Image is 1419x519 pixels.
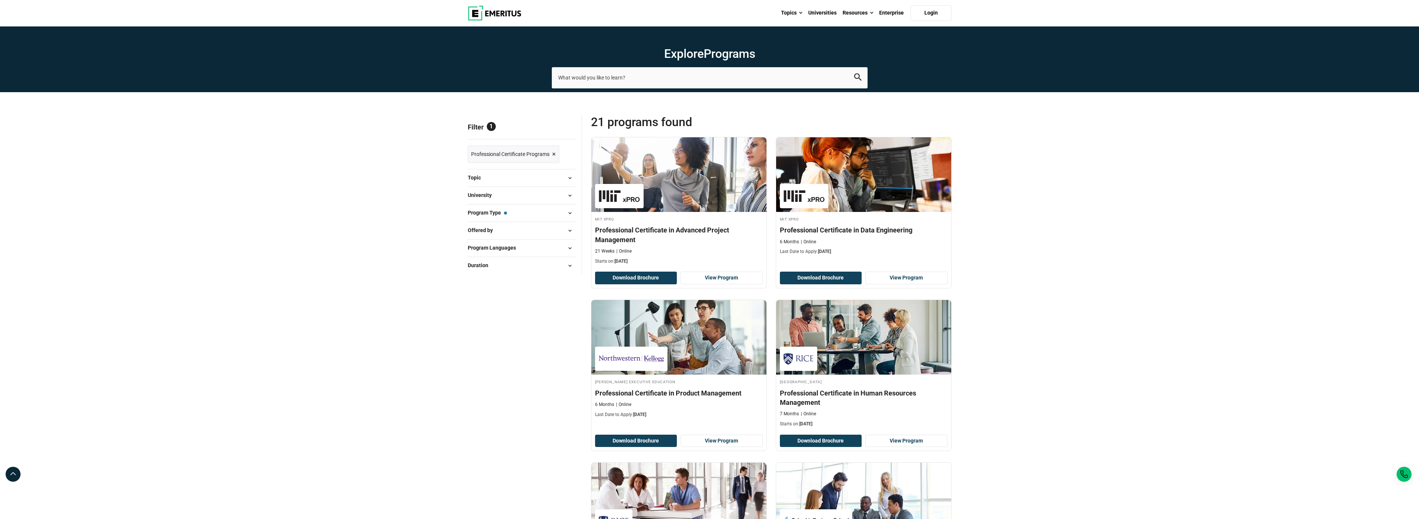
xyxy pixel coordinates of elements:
p: Starts on: [780,421,947,427]
a: Professional Certificate Programs × [468,146,559,163]
span: × [552,149,556,160]
span: 21 Programs found [591,115,771,129]
button: Program Type [468,207,576,219]
p: Online [616,401,631,408]
h4: [PERSON_NAME] Executive Education [595,378,763,385]
button: Duration [468,260,576,271]
span: [DATE] [633,412,646,417]
span: [DATE] [614,259,628,264]
a: Data Science and Analytics Course by MIT xPRO - September 11, 2025 MIT xPRO MIT xPRO Professional... [776,137,951,259]
span: University [468,191,498,199]
a: View Program [681,435,763,447]
p: 21 Weeks [595,248,614,254]
span: Programs [704,47,755,61]
img: Professional Certificate in Human Resources Management | Online Human Resources Course [776,300,951,375]
img: Kellogg Executive Education [599,350,664,367]
span: 1 [487,122,496,131]
a: Login [911,5,952,21]
button: Download Brochure [780,272,862,284]
a: View Program [681,272,763,284]
p: Last Date to Apply: [780,248,947,255]
p: 7 Months [780,411,799,417]
input: search-page [552,67,868,88]
img: MIT xPRO [599,188,640,204]
p: Filter [468,115,576,139]
button: search [854,74,862,82]
a: View Program [865,272,947,284]
button: University [468,190,576,201]
p: 6 Months [595,401,614,408]
img: Professional Certificate in Advanced Project Management | Online Project Management Course [591,137,766,212]
a: Product Design and Innovation Course by Kellogg Executive Education - September 11, 2025 Kellogg ... [591,300,766,422]
img: Rice University [784,350,813,367]
h4: Professional Certificate in Product Management [595,388,763,398]
span: [DATE] [799,421,812,426]
h4: Professional Certificate in Human Resources Management [780,388,947,407]
img: Professional Certificate in Product Management | Online Product Design and Innovation Course [591,300,766,375]
p: Starts on: [595,258,763,265]
button: Download Brochure [780,435,862,447]
span: Program Type [468,209,507,217]
p: Last Date to Apply: [595,412,763,418]
h1: Explore [552,46,868,61]
button: Offered by [468,225,576,236]
button: Download Brochure [595,435,677,447]
h4: Professional Certificate in Data Engineering [780,225,947,235]
button: Download Brochure [595,272,677,284]
img: MIT xPRO [784,188,825,204]
a: Project Management Course by MIT xPRO - September 11, 2025 MIT xPRO MIT xPRO Professional Certifi... [591,137,766,268]
h4: MIT xPRO [780,216,947,222]
span: Program Languages [468,244,522,252]
span: Topic [468,173,487,182]
a: Human Resources Course by Rice University - September 18, 2025 Rice University [GEOGRAPHIC_DATA] ... [776,300,951,431]
button: Topic [468,172,576,184]
a: Reset all [553,123,576,133]
p: Online [801,239,816,245]
span: Professional Certificate Programs [471,150,550,158]
p: Online [801,411,816,417]
a: search [854,75,862,82]
p: 6 Months [780,239,799,245]
span: [DATE] [818,249,831,254]
span: Offered by [468,226,499,234]
button: Program Languages [468,243,576,254]
p: Online [616,248,632,254]
h4: Professional Certificate in Advanced Project Management [595,225,763,244]
a: View Program [865,435,947,447]
h4: [GEOGRAPHIC_DATA] [780,378,947,385]
span: Duration [468,261,494,269]
h4: MIT xPRO [595,216,763,222]
img: Professional Certificate in Data Engineering | Online Data Science and Analytics Course [776,137,951,212]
